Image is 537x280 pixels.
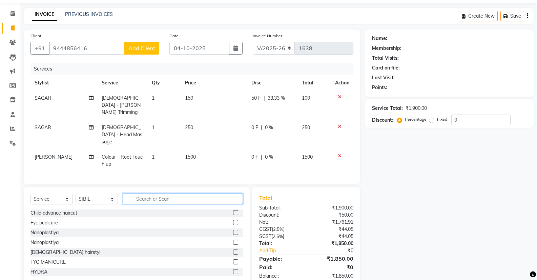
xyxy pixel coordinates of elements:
[500,11,524,21] button: Save
[254,255,306,263] div: Payable:
[30,42,49,55] button: +91
[35,95,51,101] span: SAGAR
[372,64,400,72] div: Card on file:
[123,194,243,204] input: Search or Scan
[251,154,258,161] span: 0 F
[185,154,196,160] span: 1500
[306,219,358,226] div: ₹1,761.91
[437,116,447,122] label: Fixed
[251,124,258,131] span: 0 F
[30,249,100,256] div: [DEMOGRAPHIC_DATA] hairstyl
[306,263,358,271] div: ₹0
[372,35,387,42] div: Name:
[306,212,358,219] div: ₹50.00
[259,226,272,232] span: CGST
[185,124,193,131] span: 250
[30,268,47,276] div: HYDRA
[35,124,51,131] span: SAGAR
[331,75,353,91] th: Action
[148,75,181,91] th: Qty
[254,212,306,219] div: Discount:
[302,124,310,131] span: 250
[102,95,143,115] span: [DEMOGRAPHIC_DATA] - [PERSON_NAME] Trimming
[372,117,393,124] div: Discount:
[372,84,387,91] div: Points:
[372,55,399,62] div: Total Visits:
[315,247,358,254] div: ₹0
[254,263,306,271] div: Paid:
[30,33,41,39] label: Client
[254,219,306,226] div: Net:
[254,233,306,240] div: ( )
[273,226,283,232] span: 2.5%
[128,45,155,52] span: Add Client
[152,124,154,131] span: 1
[302,95,310,101] span: 100
[102,154,143,167] span: Colour - Root Touch up
[261,124,262,131] span: |
[253,33,282,39] label: Invoice Number
[30,259,66,266] div: FYC MANICURE
[254,240,306,247] div: Total:
[247,75,297,91] th: Disc
[30,209,77,217] div: Child advance haircut
[251,95,261,102] span: 50 F
[459,11,498,21] button: Create New
[306,273,358,280] div: ₹1,850.00
[31,63,358,75] div: Services
[372,45,401,52] div: Membership:
[98,75,148,91] th: Service
[181,75,247,91] th: Price
[273,234,283,239] span: 2.5%
[265,154,273,161] span: 0 %
[298,75,331,91] th: Total
[124,42,159,55] button: Add Client
[372,74,395,81] div: Last Visit:
[302,154,313,160] span: 1500
[254,226,306,233] div: ( )
[185,95,193,101] span: 150
[405,116,427,122] label: Percentage
[30,239,59,246] div: Nanoplastiya
[306,233,358,240] div: ₹44.05
[35,154,73,160] span: [PERSON_NAME]
[152,154,154,160] span: 1
[65,11,113,17] a: PREVIOUS INVOICES
[261,154,262,161] span: |
[152,95,154,101] span: 1
[254,273,306,280] div: Balance :
[259,233,271,239] span: SGST
[306,240,358,247] div: ₹1,850.00
[254,204,306,212] div: Sub Total:
[32,8,57,21] a: INVOICE
[306,204,358,212] div: ₹1,900.00
[306,255,358,263] div: ₹1,850.00
[30,75,98,91] th: Stylist
[49,42,125,55] input: Search by Name/Mobile/Email/Code
[169,33,179,39] label: Date
[254,247,315,254] a: Add Tip
[265,124,273,131] span: 0 %
[372,105,403,112] div: Service Total:
[102,124,142,145] span: [DEMOGRAPHIC_DATA] - Head Massage
[30,229,59,236] div: Nanoplastiya
[30,219,58,226] div: Fyc pedicure
[306,226,358,233] div: ₹44.05
[268,95,285,102] span: 33.33 %
[264,95,265,102] span: |
[406,105,427,112] div: ₹1,900.00
[259,194,275,201] span: Total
